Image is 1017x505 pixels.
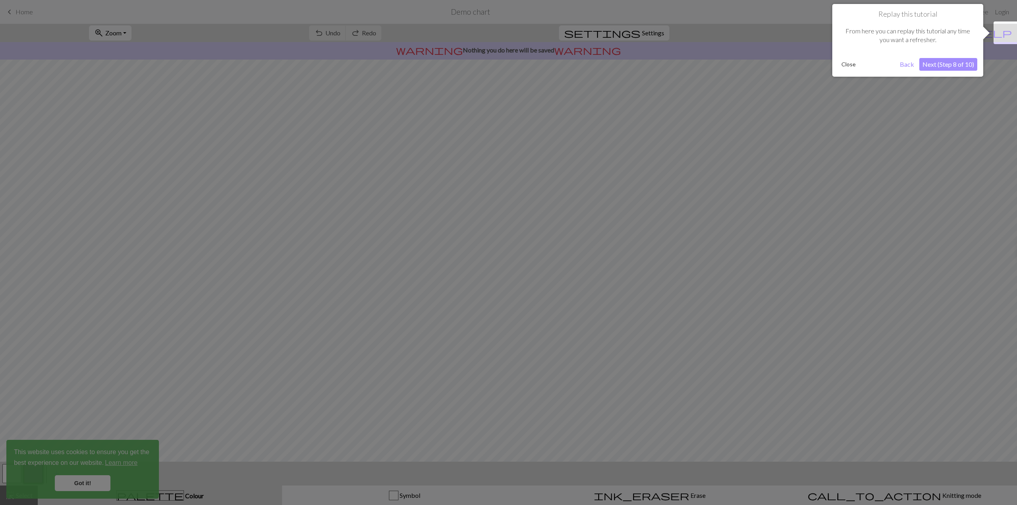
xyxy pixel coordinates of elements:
[897,58,917,71] button: Back
[838,19,977,52] div: From here you can replay this tutorial any time you want a refresher.
[919,58,977,71] button: Next (Step 8 of 10)
[838,10,977,19] h1: Replay this tutorial
[832,4,983,77] div: Replay this tutorial
[838,58,859,70] button: Close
